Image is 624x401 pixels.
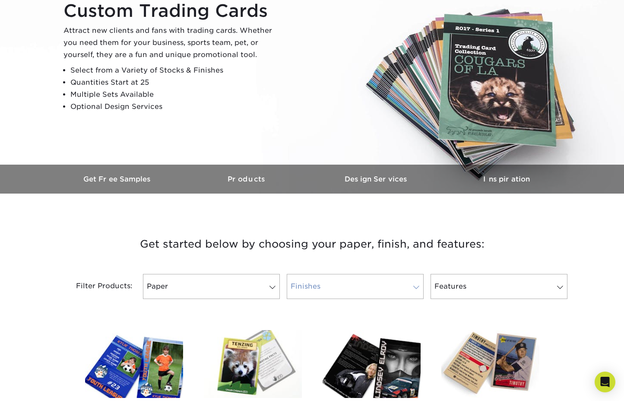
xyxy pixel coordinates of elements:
[312,175,442,183] h3: Design Services
[60,225,565,264] h3: Get started below by choosing your paper, finish, and features:
[204,330,302,398] img: 18PT C1S Trading Cards
[85,330,183,398] img: Glossy UV Coated Trading Cards
[442,175,571,183] h3: Inspiration
[70,76,279,89] li: Quantities Start at 25
[183,175,312,183] h3: Products
[442,165,571,194] a: Inspiration
[2,375,73,398] iframe: Google Customer Reviews
[431,274,567,299] a: Features
[63,0,279,21] h1: Custom Trading Cards
[53,165,183,194] a: Get Free Samples
[63,25,279,61] p: Attract new clients and fans with trading cards. Whether you need them for your business, sports ...
[183,165,312,194] a: Products
[53,274,139,299] div: Filter Products:
[441,330,539,398] img: 14PT Uncoated Trading Cards
[143,274,280,299] a: Paper
[70,64,279,76] li: Select from a Variety of Stocks & Finishes
[323,330,421,398] img: Matte Trading Cards
[53,175,183,183] h3: Get Free Samples
[595,372,615,392] div: Open Intercom Messenger
[287,274,424,299] a: Finishes
[70,101,279,113] li: Optional Design Services
[70,89,279,101] li: Multiple Sets Available
[312,165,442,194] a: Design Services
